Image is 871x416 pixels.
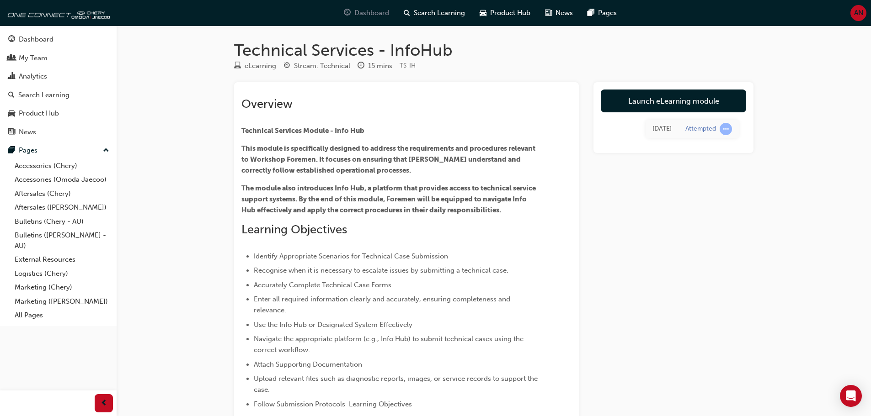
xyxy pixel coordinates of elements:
[472,4,538,22] a: car-iconProduct Hub
[254,281,391,289] span: Accurately Complete Technical Case Forms
[601,90,746,112] a: Launch eLearning module
[720,123,732,135] span: learningRecordVerb_ATTEMPT-icon
[245,61,276,71] div: eLearning
[254,252,448,260] span: Identify Appropriate Scenarios for Technical Case Submission
[8,110,15,118] span: car-icon
[103,145,109,157] span: up-icon
[11,228,113,253] a: Bulletins ([PERSON_NAME] - AU)
[11,253,113,267] a: External Resources
[344,7,351,19] span: guage-icon
[11,187,113,201] a: Aftersales (Chery)
[241,222,347,237] span: Learning Objectives
[4,50,113,67] a: My Team
[234,62,241,70] span: learningResourceType_ELEARNING-icon
[4,105,113,122] a: Product Hub
[358,62,364,70] span: clock-icon
[19,145,37,156] div: Pages
[19,71,47,82] div: Analytics
[4,29,113,142] button: DashboardMy TeamAnalyticsSearch LearningProduct HubNews
[11,159,113,173] a: Accessories (Chery)
[4,124,113,141] a: News
[283,60,350,72] div: Stream
[19,53,48,63] div: My Team
[11,295,113,309] a: Marketing ([PERSON_NAME])
[358,60,392,72] div: Duration
[349,400,412,408] span: Learning Objectives
[414,8,465,18] span: Search Learning
[400,62,416,69] span: Learning resource code
[4,87,113,104] a: Search Learning
[11,267,113,281] a: Logistics (Chery)
[538,4,580,22] a: news-iconNews
[354,8,389,18] span: Dashboard
[4,142,113,159] button: Pages
[294,61,350,71] div: Stream: Technical
[404,7,410,19] span: search-icon
[840,385,862,407] div: Open Intercom Messenger
[8,147,15,155] span: pages-icon
[337,4,396,22] a: guage-iconDashboard
[254,295,512,314] span: Enter all required information clearly and accurately, ensuring completeness and relevance.
[254,400,345,408] span: Follow Submission Protocols
[11,215,113,229] a: Bulletins (Chery - AU)
[588,7,594,19] span: pages-icon
[234,40,753,60] h1: Technical Services - InfoHub
[545,7,552,19] span: news-icon
[8,73,15,81] span: chart-icon
[396,4,472,22] a: search-iconSearch Learning
[8,54,15,63] span: people-icon
[8,128,15,137] span: news-icon
[4,31,113,48] a: Dashboard
[283,62,290,70] span: target-icon
[254,335,525,354] span: Navigate the appropriate platform (e.g., Info Hub) to submit technical cases using the correct wo...
[4,68,113,85] a: Analytics
[19,34,53,45] div: Dashboard
[11,308,113,322] a: All Pages
[11,173,113,187] a: Accessories (Omoda Jaecoo)
[18,90,69,100] div: Search Learning
[11,280,113,295] a: Marketing (Chery)
[368,61,392,71] div: 15 mins
[598,8,617,18] span: Pages
[19,127,36,137] div: News
[241,126,364,135] span: Technical Services Module - Info Hub
[854,8,863,18] span: AN
[241,184,537,214] span: The module also introduces Info Hub, a platform that provides access to technical service support...
[5,4,110,22] img: oneconnect
[11,200,113,215] a: Aftersales ([PERSON_NAME])
[19,108,59,119] div: Product Hub
[850,5,866,21] button: AN
[8,36,15,44] span: guage-icon
[241,144,537,174] span: This module is specifically designed to address the requirements and procedures relevant to Works...
[101,398,107,409] span: prev-icon
[254,374,540,394] span: Upload relevant files such as diagnostic reports, images, or service records to support the case.
[652,124,672,134] div: Tue Sep 30 2025 12:25:43 GMT+1000 (Australian Eastern Standard Time)
[234,60,276,72] div: Type
[580,4,624,22] a: pages-iconPages
[685,125,716,133] div: Attempted
[254,360,362,369] span: Attach Supporting Documentation
[254,321,412,329] span: Use the Info Hub or Designated System Effectively
[241,97,293,111] span: Overview
[254,266,508,274] span: Recognise when it is necessary to escalate issues by submitting a technical case.
[8,91,15,100] span: search-icon
[480,7,486,19] span: car-icon
[490,8,530,18] span: Product Hub
[556,8,573,18] span: News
